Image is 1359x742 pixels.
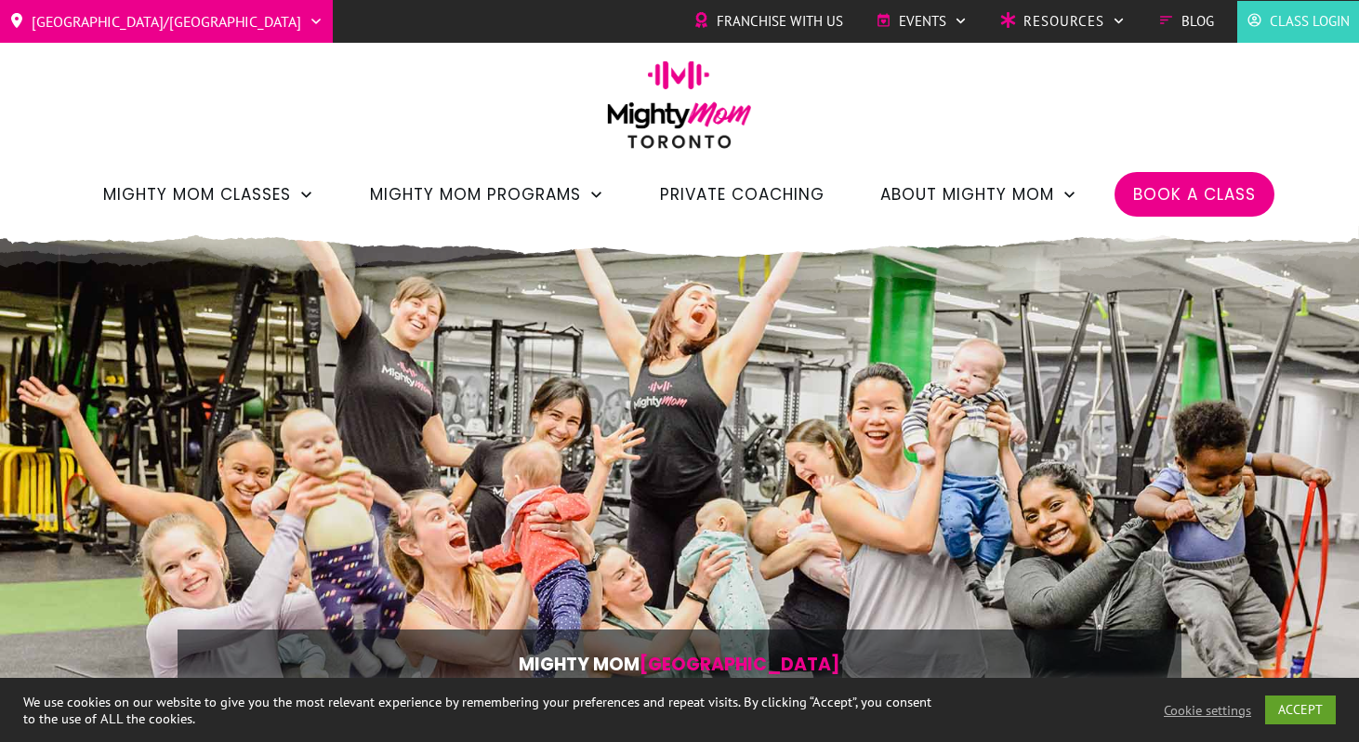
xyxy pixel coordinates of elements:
[1133,179,1256,210] a: Book a Class
[640,652,840,677] span: [GEOGRAPHIC_DATA]
[23,694,942,727] div: We use cookies on our website to give you the most relevant experience by remembering your prefer...
[234,649,1125,680] p: Mighty Mom
[1265,696,1336,724] a: ACCEPT
[717,7,843,35] span: Franchise with Us
[899,7,946,35] span: Events
[1181,7,1214,35] span: Blog
[1164,702,1251,719] a: Cookie settings
[660,179,825,210] a: Private Coaching
[598,60,761,162] img: mightymom-logo-toronto
[103,179,291,210] span: Mighty Mom Classes
[880,179,1077,210] a: About Mighty Mom
[9,7,323,36] a: [GEOGRAPHIC_DATA]/[GEOGRAPHIC_DATA]
[1270,7,1350,35] span: Class Login
[1158,7,1214,35] a: Blog
[876,7,968,35] a: Events
[370,179,604,210] a: Mighty Mom Programs
[370,179,581,210] span: Mighty Mom Programs
[1000,7,1126,35] a: Resources
[1023,7,1104,35] span: Resources
[103,179,314,210] a: Mighty Mom Classes
[880,179,1054,210] span: About Mighty Mom
[32,7,301,36] span: [GEOGRAPHIC_DATA]/[GEOGRAPHIC_DATA]
[1247,7,1350,35] a: Class Login
[693,7,843,35] a: Franchise with Us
